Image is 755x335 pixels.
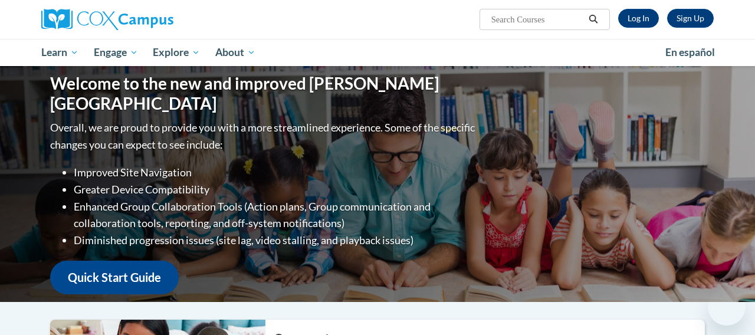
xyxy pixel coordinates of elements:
p: Overall, we are proud to provide you with a more streamlined experience. Some of the specific cha... [50,119,478,153]
div: Main menu [32,39,723,66]
button: Search [585,12,602,27]
span: Learn [41,45,78,60]
span: En español [665,46,715,58]
li: Enhanced Group Collaboration Tools (Action plans, Group communication and collaboration tools, re... [74,198,478,232]
input: Search Courses [490,12,585,27]
span: Explore [153,45,200,60]
li: Diminished progression issues (site lag, video stalling, and playback issues) [74,232,478,249]
a: Quick Start Guide [50,261,179,294]
li: Improved Site Navigation [74,164,478,181]
a: About [208,39,263,66]
span: About [215,45,255,60]
a: En español [658,40,723,65]
a: Learn [34,39,86,66]
h1: Welcome to the new and improved [PERSON_NAME][GEOGRAPHIC_DATA] [50,74,478,113]
a: Cox Campus [41,9,254,30]
li: Greater Device Compatibility [74,181,478,198]
a: Engage [86,39,146,66]
span: Engage [94,45,138,60]
a: Explore [145,39,208,66]
a: Log In [618,9,659,28]
iframe: Button to launch messaging window [708,288,746,326]
a: Register [667,9,714,28]
img: Cox Campus [41,9,173,30]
